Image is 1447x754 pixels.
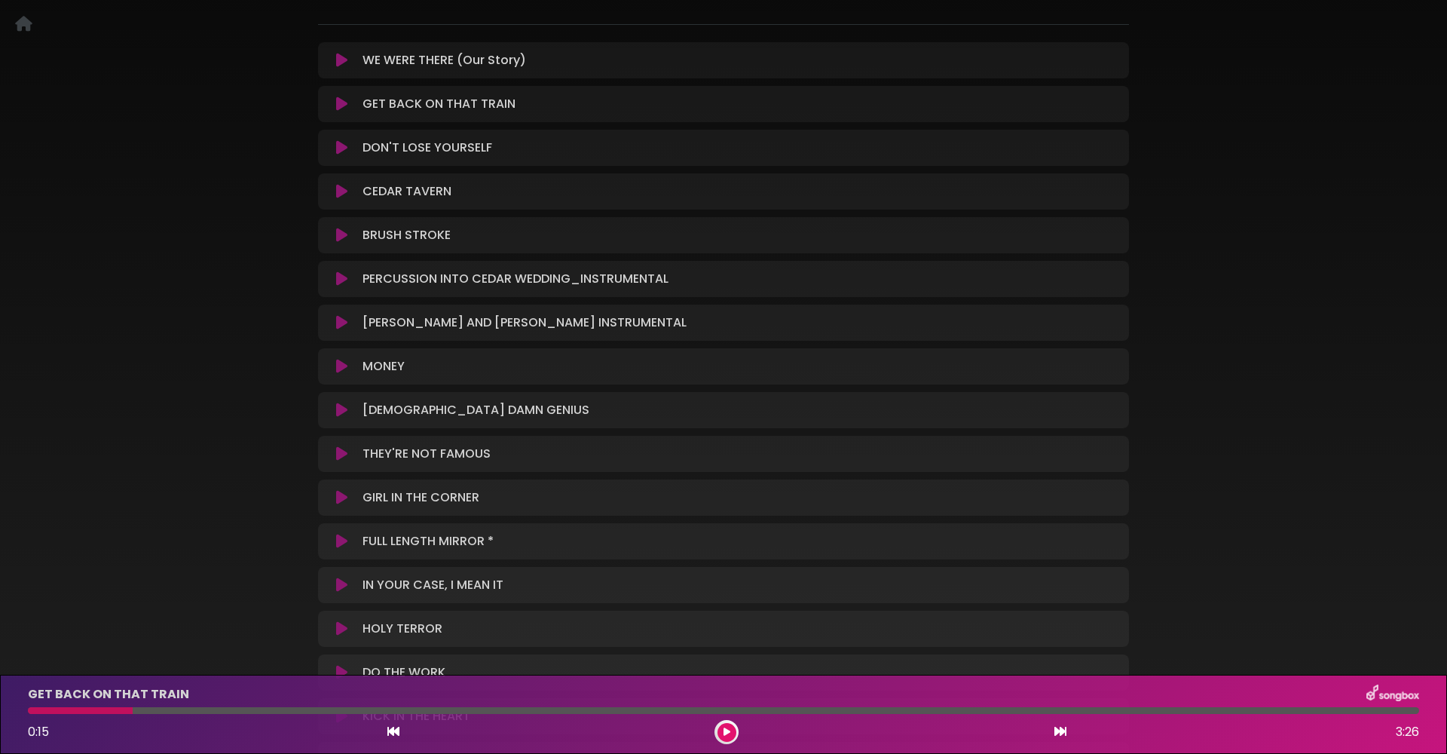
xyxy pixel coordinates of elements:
[363,489,479,507] p: GIRL IN THE CORNER
[363,620,442,638] p: HOLY TERROR
[1396,723,1419,741] span: 3:26
[363,182,451,201] p: CEDAR TAVERN
[363,532,494,550] p: FULL LENGTH MIRROR *
[363,445,491,463] p: THEY'RE NOT FAMOUS
[363,314,687,332] p: [PERSON_NAME] AND [PERSON_NAME] INSTRUMENTAL
[363,270,668,288] p: PERCUSSION INTO CEDAR WEDDING_INSTRUMENTAL
[363,401,589,419] p: [DEMOGRAPHIC_DATA] DAMN GENIUS
[363,576,503,594] p: IN YOUR CASE, I MEAN IT
[363,95,515,113] p: GET BACK ON THAT TRAIN
[363,357,405,375] p: MONEY
[363,51,526,69] p: WE WERE THERE (Our Story)
[28,685,189,703] p: GET BACK ON THAT TRAIN
[363,226,451,244] p: BRUSH STROKE
[363,139,492,157] p: DON'T LOSE YOURSELF
[363,664,445,682] p: DO THE WORK
[1366,685,1419,704] img: songbox-logo-white.png
[28,723,49,740] span: 0:15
